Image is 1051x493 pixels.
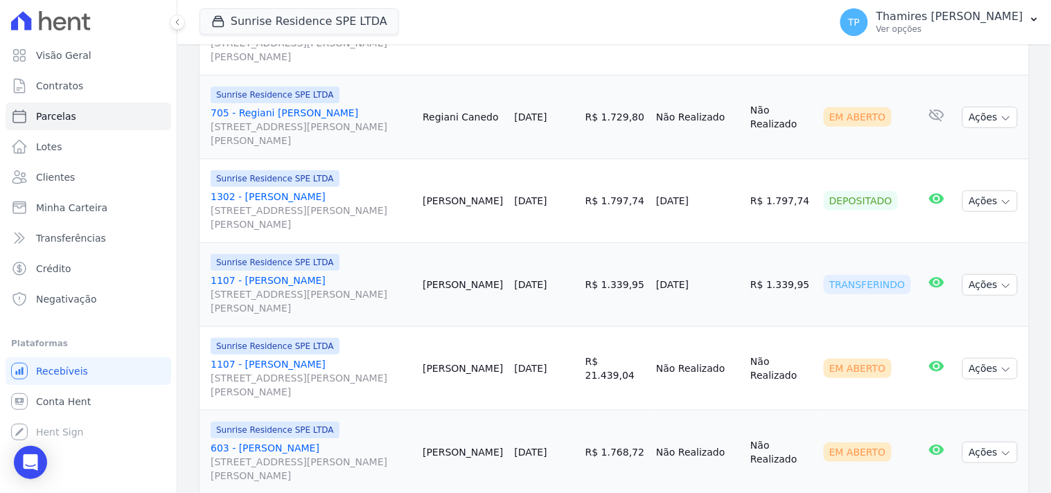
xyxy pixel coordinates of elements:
td: R$ 1.797,74 [580,159,651,243]
button: Ações [962,107,1018,128]
span: Visão Geral [36,48,91,62]
a: [DATE] [514,363,547,374]
span: Minha Carteira [36,201,107,215]
p: Thamires [PERSON_NAME] [876,10,1023,24]
span: [STREET_ADDRESS][PERSON_NAME][PERSON_NAME] [211,120,412,147]
td: R$ 1.339,95 [745,243,818,327]
button: Ações [962,358,1018,379]
div: Em Aberto [824,107,892,127]
span: Contratos [36,79,83,93]
a: Visão Geral [6,42,171,69]
span: Conta Hent [36,395,91,409]
button: TP Thamires [PERSON_NAME] Ver opções [829,3,1051,42]
td: Regiani Canedo [417,75,509,159]
span: Crédito [36,262,71,276]
td: Não Realizado [745,75,818,159]
a: Lotes [6,133,171,161]
a: 1302 - [PERSON_NAME][STREET_ADDRESS][PERSON_NAME][PERSON_NAME] [211,190,412,231]
span: Recebíveis [36,364,88,378]
button: Sunrise Residence SPE LTDA [200,8,399,35]
div: Depositado [824,191,898,210]
div: Plataformas [11,335,166,352]
a: [DATE] [514,195,547,206]
td: Não Realizado [651,327,745,411]
span: [STREET_ADDRESS][PERSON_NAME][PERSON_NAME] [211,36,412,64]
button: Ações [962,190,1018,212]
p: Ver opções [876,24,1023,35]
span: Sunrise Residence SPE LTDA [211,87,339,103]
a: [DATE] [514,447,547,458]
span: [STREET_ADDRESS][PERSON_NAME][PERSON_NAME] [211,371,412,399]
td: [PERSON_NAME] [417,243,509,327]
td: R$ 1.339,95 [580,243,651,327]
button: Ações [962,274,1018,296]
div: Transferindo [824,275,911,294]
button: Ações [962,442,1018,463]
span: Transferências [36,231,106,245]
a: [DATE] [514,111,547,123]
a: Transferências [6,224,171,252]
span: Sunrise Residence SPE LTDA [211,170,339,187]
span: Sunrise Residence SPE LTDA [211,338,339,355]
a: 705 - Regiani [PERSON_NAME][STREET_ADDRESS][PERSON_NAME][PERSON_NAME] [211,106,412,147]
a: Parcelas [6,102,171,130]
a: Contratos [6,72,171,100]
td: Não Realizado [651,75,745,159]
span: Clientes [36,170,75,184]
a: [DATE] [514,279,547,290]
td: [DATE] [651,159,745,243]
td: [DATE] [651,243,745,327]
a: Crédito [6,255,171,283]
span: [STREET_ADDRESS][PERSON_NAME][PERSON_NAME] [211,455,412,483]
span: Lotes [36,140,62,154]
div: Em Aberto [824,442,892,462]
span: Sunrise Residence SPE LTDA [211,254,339,271]
a: 1107 - [PERSON_NAME][STREET_ADDRESS][PERSON_NAME][PERSON_NAME] [211,357,412,399]
a: Recebíveis [6,357,171,385]
span: [STREET_ADDRESS][PERSON_NAME][PERSON_NAME] [211,287,412,315]
span: Sunrise Residence SPE LTDA [211,422,339,438]
td: [PERSON_NAME] [417,159,509,243]
td: [PERSON_NAME] [417,327,509,411]
td: R$ 1.729,80 [580,75,651,159]
td: R$ 21.439,04 [580,327,651,411]
td: Não Realizado [745,327,818,411]
a: Minha Carteira [6,194,171,222]
span: [STREET_ADDRESS][PERSON_NAME][PERSON_NAME] [211,204,412,231]
div: Open Intercom Messenger [14,446,47,479]
a: Negativação [6,285,171,313]
a: 1107 - [PERSON_NAME][STREET_ADDRESS][PERSON_NAME][PERSON_NAME] [211,274,412,315]
a: Clientes [6,163,171,191]
a: Conta Hent [6,388,171,415]
td: R$ 1.797,74 [745,159,818,243]
a: 603 - [PERSON_NAME][STREET_ADDRESS][PERSON_NAME][PERSON_NAME] [211,441,412,483]
div: Em Aberto [824,359,892,378]
span: Parcelas [36,109,76,123]
span: Negativação [36,292,97,306]
span: TP [848,17,860,27]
